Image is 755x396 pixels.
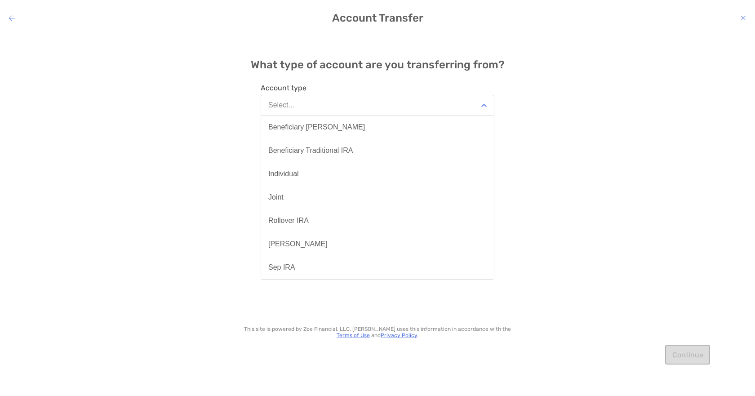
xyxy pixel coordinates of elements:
[242,326,513,338] p: This site is powered by Zoe Financial, LLC. [PERSON_NAME] uses this information in accordance wit...
[261,95,494,116] button: Select...
[268,101,294,109] div: Select...
[261,139,494,162] button: Beneficiary Traditional IRA
[261,209,494,232] button: Rollover IRA
[251,58,505,71] h4: What type of account are you transferring from?
[261,232,494,256] button: [PERSON_NAME]
[268,147,353,155] div: Beneficiary Traditional IRA
[381,332,417,338] a: Privacy Policy
[337,332,370,338] a: Terms of Use
[268,217,309,225] div: Rollover IRA
[261,186,494,209] button: Joint
[268,123,365,131] div: Beneficiary [PERSON_NAME]
[261,256,494,279] button: Sep IRA
[268,263,295,271] div: Sep IRA
[261,162,494,186] button: Individual
[268,193,284,201] div: Joint
[481,104,487,107] img: Open dropdown arrow
[261,116,494,139] button: Beneficiary [PERSON_NAME]
[261,84,494,92] span: Account type
[268,240,328,248] div: [PERSON_NAME]
[268,170,299,178] div: Individual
